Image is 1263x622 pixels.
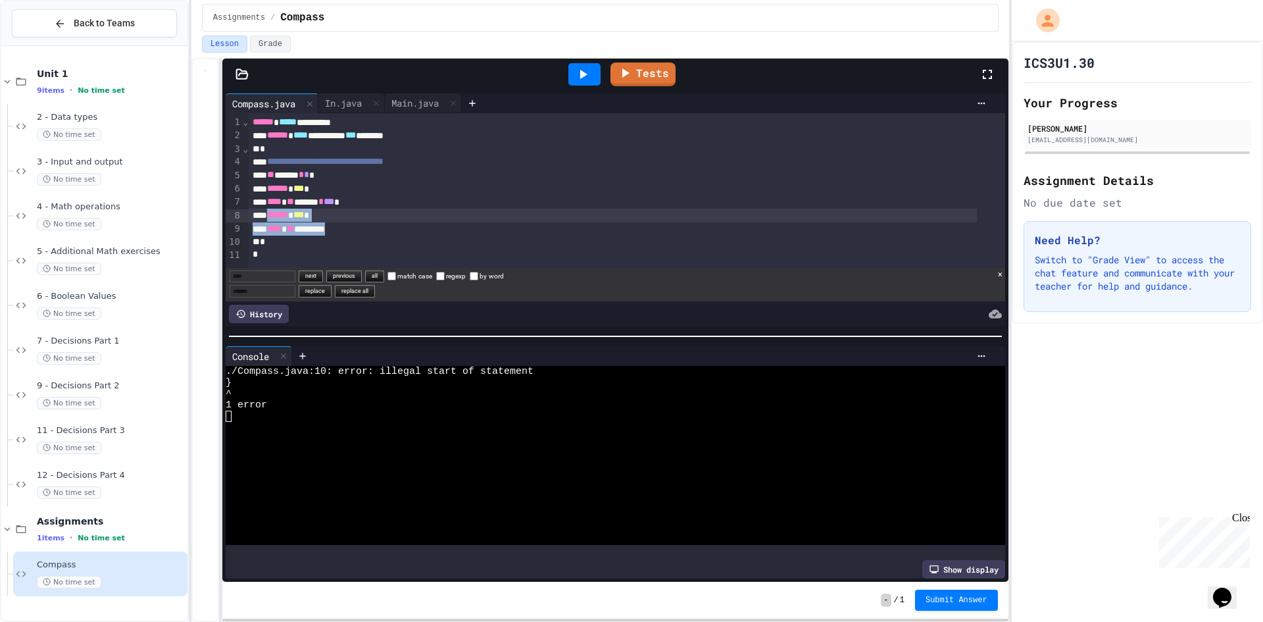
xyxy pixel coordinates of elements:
[318,93,385,113] div: In.java
[226,195,242,209] div: 7
[1024,53,1095,72] h1: ICS3U1.30
[37,157,185,168] span: 3 - Input and output
[37,112,185,123] span: 2 - Data types
[1024,195,1251,211] div: No due date set
[326,271,362,283] button: previous
[1035,253,1240,293] p: Switch to "Grade View" to access the chat feature and communicate with your teacher for help and ...
[226,143,242,156] div: 3
[78,534,125,542] span: No time set
[226,129,242,142] div: 2
[299,285,332,298] button: replace
[37,425,185,436] span: 11 - Decisions Part 3
[1154,512,1250,568] iframe: chat widget
[70,532,72,543] span: •
[37,307,101,320] span: No time set
[1022,5,1063,36] div: My Account
[385,96,445,110] div: Main.java
[894,595,899,606] span: /
[1208,569,1250,609] iframe: chat widget
[37,352,101,365] span: No time set
[37,291,185,302] span: 6 - Boolean Values
[470,272,504,280] label: by word
[37,263,101,275] span: No time set
[226,209,242,222] div: 8
[37,534,64,542] span: 1 items
[385,93,462,113] div: Main.java
[37,559,185,571] span: Compass
[74,16,135,30] span: Back to Teams
[922,560,1005,579] div: Show display
[250,36,291,53] button: Grade
[470,272,478,280] input: by word
[37,576,101,588] span: No time set
[299,271,323,283] button: next
[226,377,232,388] span: }
[242,143,249,154] span: Fold line
[202,36,247,53] button: Lesson
[37,218,101,230] span: No time set
[881,594,891,607] span: -
[5,5,91,84] div: Chat with us now!Close
[926,595,987,606] span: Submit Answer
[37,246,185,257] span: 5 - Additional Math exercises
[436,272,466,280] label: regexp
[12,9,177,38] button: Back to Teams
[226,388,232,400] span: ^
[226,222,242,236] div: 9
[37,68,185,80] span: Unit 1
[37,397,101,409] span: No time set
[226,350,276,363] div: Console
[226,236,242,249] div: 10
[37,486,101,499] span: No time set
[318,96,368,110] div: In.java
[226,400,267,411] span: 1 error
[37,201,185,213] span: 4 - Math operations
[270,13,275,23] span: /
[1028,122,1247,134] div: [PERSON_NAME]
[78,86,125,95] span: No time set
[900,595,904,606] span: 1
[37,86,64,95] span: 9 items
[387,272,432,280] label: match case
[226,249,242,262] div: 11
[70,85,72,95] span: •
[37,515,185,527] span: Assignments
[230,271,295,283] input: Find
[1024,171,1251,190] h2: Assignment Details
[37,380,185,392] span: 9 - Decisions Part 2
[226,346,292,366] div: Console
[915,590,998,611] button: Submit Answer
[226,182,242,195] div: 6
[280,10,324,26] span: Compass
[436,272,445,280] input: regexp
[335,285,375,298] button: replace all
[226,155,242,168] div: 4
[610,63,676,86] a: Tests
[365,271,384,283] button: all
[226,366,533,377] span: ./Compass.java:10: error: illegal start of statement
[226,93,318,113] div: Compass.java
[37,470,185,481] span: 12 - Decisions Part 4
[213,13,265,23] span: Assignments
[1024,93,1251,112] h2: Your Progress
[37,442,101,454] span: No time set
[387,272,396,280] input: match case
[226,97,302,111] div: Compass.java
[998,268,1003,280] button: close
[230,285,295,298] input: Replace
[37,336,185,347] span: 7 - Decisions Part 1
[242,117,249,127] span: Fold line
[1028,135,1247,145] div: [EMAIL_ADDRESS][DOMAIN_NAME]
[37,128,101,141] span: No time set
[226,169,242,182] div: 5
[1035,232,1240,248] h3: Need Help?
[37,173,101,186] span: No time set
[226,116,242,129] div: 1
[229,305,289,323] div: History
